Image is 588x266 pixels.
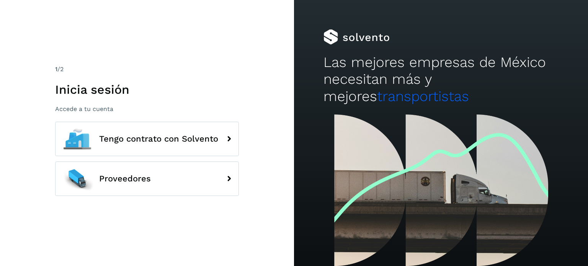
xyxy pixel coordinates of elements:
[55,65,239,74] div: /2
[99,174,151,183] span: Proveedores
[323,54,559,105] h2: Las mejores empresas de México necesitan más y mejores
[99,134,218,144] span: Tengo contrato con Solvento
[55,65,57,73] span: 1
[55,105,239,113] p: Accede a tu cuenta
[55,122,239,156] button: Tengo contrato con Solvento
[55,82,239,97] h1: Inicia sesión
[55,162,239,196] button: Proveedores
[377,88,469,104] span: transportistas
